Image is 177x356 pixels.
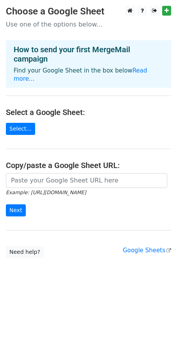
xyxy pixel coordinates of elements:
[6,173,167,188] input: Paste your Google Sheet URL here
[6,6,171,17] h3: Choose a Google Sheet
[14,45,163,64] h4: How to send your first MergeMail campaign
[14,67,147,82] a: Read more...
[6,123,35,135] a: Select...
[6,246,44,258] a: Need help?
[123,247,171,254] a: Google Sheets
[6,108,171,117] h4: Select a Google Sheet:
[6,161,171,170] h4: Copy/paste a Google Sheet URL:
[14,67,163,83] p: Find your Google Sheet in the box below
[6,20,171,28] p: Use one of the options below...
[6,204,26,216] input: Next
[6,190,86,195] small: Example: [URL][DOMAIN_NAME]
